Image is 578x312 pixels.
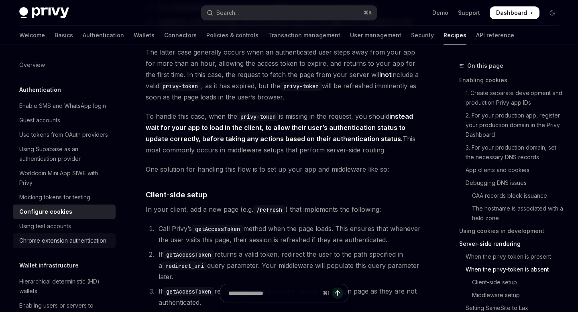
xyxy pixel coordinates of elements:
a: Server-side rendering [459,237,565,250]
div: Using Supabase as an authentication provider [19,144,111,164]
a: Chrome extension authentication [13,233,116,248]
a: Basics [55,26,73,45]
a: Security [411,26,434,45]
a: Hierarchical deterministic (HD) wallets [13,274,116,298]
input: Ask a question... [228,284,320,302]
div: Worldcoin Mini App SIWE with Privy [19,168,111,188]
code: getAccessToken [192,225,243,233]
a: Wallets [134,26,155,45]
a: 2. For your production app, register your production domain in the Privy Dashboard [459,109,565,141]
a: Dashboard [490,6,539,19]
a: Mocking tokens for testing [13,190,116,205]
a: 1. Create separate development and production Privy app IDs [459,87,565,109]
a: Support [458,9,480,17]
h5: Wallet infrastructure [19,261,79,270]
button: Open search [201,6,377,20]
a: CAA records block issuance [459,189,565,202]
button: Toggle dark mode [546,6,559,19]
div: Search... [216,8,239,18]
code: getAccessToken [163,250,214,259]
a: Connectors [164,26,197,45]
div: Hierarchical deterministic (HD) wallets [19,277,111,296]
div: Mocking tokens for testing [19,192,90,202]
code: /refresh [253,205,285,214]
strong: instead wait for your app to load in the client, to allow their user’s authentication status to u... [146,112,413,143]
h5: Authentication [19,85,61,95]
a: Welcome [19,26,45,45]
a: Authentication [83,26,124,45]
code: privy-token [159,82,201,91]
a: Using cookies in development [459,225,565,237]
a: App clients and cookies [459,164,565,176]
span: To handle this case, when the is missing in the request, you should This most commonly occurs in ... [146,111,422,156]
a: Debugging DNS issues [459,176,565,189]
a: When the privy-token is present [459,250,565,263]
a: Demo [432,9,448,17]
a: Use tokens from OAuth providers [13,128,116,142]
a: Enable SMS and WhatsApp login [13,99,116,113]
code: redirect_uri [162,261,207,270]
div: Enable SMS and WhatsApp login [19,101,106,111]
li: If returns a valid token, redirect the user to the path specified in a query parameter. Your midd... [156,249,422,282]
code: privy-token [280,82,322,91]
a: User management [350,26,401,45]
a: Configure cookies [13,205,116,219]
div: Configure cookies [19,207,72,217]
a: API reference [476,26,514,45]
span: Client-side setup [146,189,207,200]
span: In your client, add a new page (e.g. ) that implements the following: [146,204,422,215]
span: On this page [467,61,503,71]
span: Dashboard [496,9,527,17]
div: Guest accounts [19,115,60,125]
a: Guest accounts [13,113,116,128]
a: Client-side setup [459,276,565,289]
span: One solution for handling this flow is to set up your app and middleware like so: [146,164,422,175]
div: Overview [19,60,45,70]
a: 3. For your production domain, set the necessary DNS records [459,141,565,164]
a: Worldcoin Mini App SIWE with Privy [13,166,116,190]
a: Transaction management [268,26,340,45]
code: privy-token [237,112,279,121]
span: The latter case generally occurs when an authenticated user steps away from your app for more tha... [146,47,422,103]
a: Middleware setup [459,289,565,302]
a: Overview [13,58,116,72]
div: Use tokens from OAuth providers [19,130,108,140]
div: Using test accounts [19,221,71,231]
div: Chrome extension authentication [19,236,106,245]
img: dark logo [19,7,69,18]
a: The hostname is associated with a held zone [459,202,565,225]
span: ⌘ K [364,10,372,16]
a: Recipes [444,26,466,45]
a: Enabling cookies [459,74,565,87]
strong: not [381,71,391,79]
a: Policies & controls [206,26,258,45]
li: Call Privy’s method when the page loads. This ensures that whenever the user visits this page, th... [156,223,422,245]
a: Using Supabase as an authentication provider [13,142,116,166]
a: Using test accounts [13,219,116,233]
button: Send message [332,288,343,299]
a: When the privy-token is absent [459,263,565,276]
